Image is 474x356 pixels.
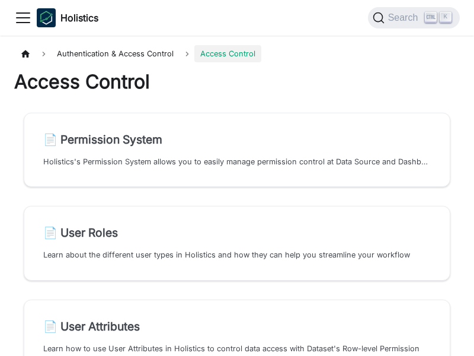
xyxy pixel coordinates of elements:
[440,12,451,23] kbd: K
[14,9,32,27] button: Toggle navigation bar
[14,45,460,62] nav: Breadcrumbs
[60,11,98,25] b: Holistics
[368,7,460,28] button: Search (Ctrl+K)
[385,12,425,23] span: Search
[24,113,450,187] a: 📄️ Permission SystemHolistics's Permission System allows you to easily manage permission control ...
[14,45,37,62] a: Home page
[43,343,431,354] p: Learn how to use User Attributes in Holistics to control data access with Dataset's Row-level Per...
[37,8,56,27] img: Holistics
[43,132,431,147] h2: Permission System
[14,70,460,94] h1: Access Control
[43,249,431,260] p: Learn about the different user types in Holistics and how they can help you streamline your workflow
[24,206,450,280] a: 📄️ User RolesLearn about the different user types in Holistics and how they can help you streamli...
[194,45,261,62] span: Access Control
[43,156,431,167] p: Holistics's Permission System allows you to easily manage permission control at Data Source and D...
[51,45,180,62] span: Authentication & Access Control
[43,319,431,333] h2: User Attributes
[37,8,98,27] a: HolisticsHolistics
[43,225,431,240] h2: User Roles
